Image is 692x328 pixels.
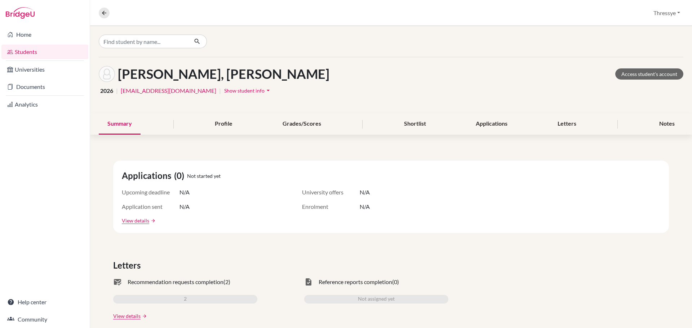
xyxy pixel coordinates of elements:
span: Reference reports completion [319,278,392,286]
div: Summary [99,113,141,135]
span: N/A [179,188,190,197]
span: (0) [392,278,399,286]
div: Applications [467,113,516,135]
a: Students [1,45,88,59]
span: | [116,86,118,95]
span: Enrolment [302,202,360,211]
a: Community [1,312,88,327]
div: Notes [651,113,683,135]
a: Home [1,27,88,42]
img: Bridge-U [6,7,35,19]
span: N/A [179,202,190,211]
a: [EMAIL_ADDRESS][DOMAIN_NAME] [121,86,216,95]
span: 2 [184,295,187,304]
a: View details [122,217,149,224]
a: arrow_forward [141,314,147,319]
i: arrow_drop_down [265,87,272,94]
button: Thressye [650,6,683,20]
span: Not assigned yet [358,295,395,304]
span: Recommendation requests completion [128,278,223,286]
div: Letters [549,113,585,135]
span: Letters [113,259,143,272]
a: Analytics [1,97,88,112]
a: Help center [1,295,88,309]
span: task [304,278,313,286]
span: 2026 [100,86,113,95]
div: Shortlist [395,113,435,135]
a: Documents [1,80,88,94]
span: University offers [302,188,360,197]
span: Show student info [224,87,265,94]
input: Find student by name... [99,35,188,48]
span: N/A [360,188,370,197]
span: (0) [174,169,187,182]
a: Access student's account [615,68,683,80]
span: Applications [122,169,174,182]
img: Nikolas Etzio Yusuf's avatar [99,66,115,82]
span: Upcoming deadline [122,188,179,197]
span: | [219,86,221,95]
div: Grades/Scores [274,113,330,135]
div: Profile [206,113,241,135]
button: Show student infoarrow_drop_down [224,85,272,96]
a: arrow_forward [149,218,156,223]
span: mark_email_read [113,278,122,286]
span: (2) [223,278,230,286]
a: View details [113,312,141,320]
h1: [PERSON_NAME], [PERSON_NAME] [118,66,329,82]
a: Universities [1,62,88,77]
span: N/A [360,202,370,211]
span: Not started yet [187,172,221,180]
span: Application sent [122,202,179,211]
